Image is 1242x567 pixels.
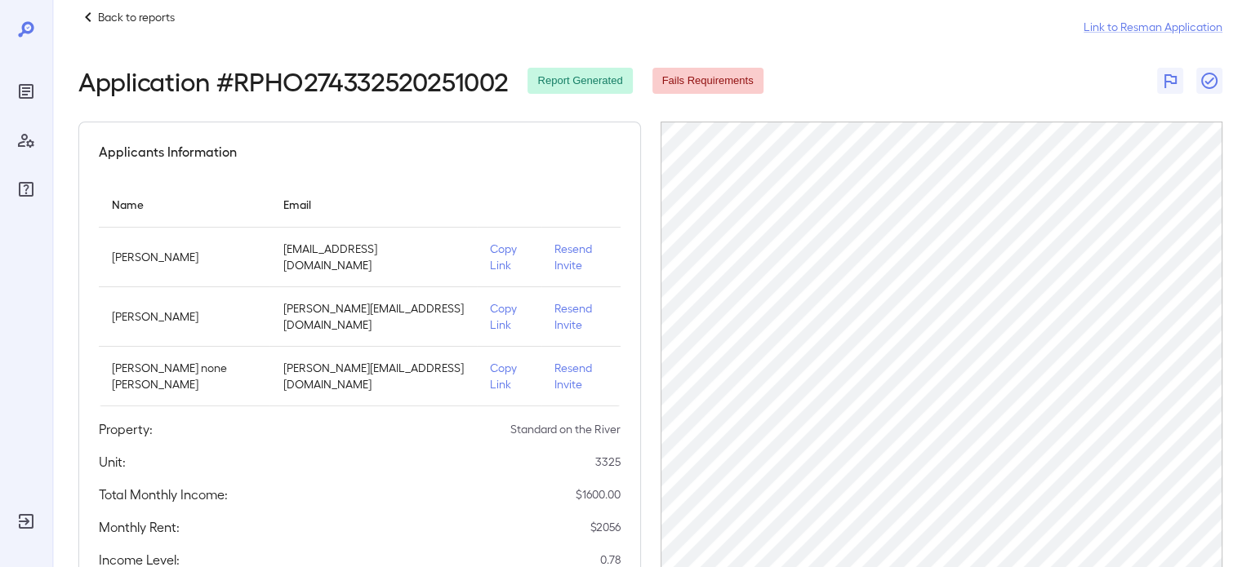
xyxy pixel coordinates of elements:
p: 3325 [595,454,621,470]
p: [PERSON_NAME] [112,249,256,265]
p: $ 2056 [590,519,621,535]
p: Standard on the River [510,421,621,437]
p: [PERSON_NAME] none [PERSON_NAME] [112,360,256,392]
div: Manage Users [13,127,39,153]
h5: Applicants Information [99,142,237,162]
h5: Monthly Rent: [99,517,180,537]
p: Resend Invite [554,360,607,392]
p: Back to reports [98,9,175,25]
span: Fails Requirements [652,73,763,89]
span: Report Generated [528,73,632,89]
div: FAQ [13,176,39,202]
h5: Total Monthly Income: [99,485,228,504]
p: [EMAIL_ADDRESS][DOMAIN_NAME] [283,241,463,273]
div: Reports [13,78,39,104]
p: Copy Link [490,360,528,392]
table: simple table [99,181,621,406]
button: Flag Report [1157,68,1183,94]
h5: Property: [99,419,153,439]
p: Copy Link [490,300,528,333]
div: Log Out [13,508,39,534]
p: Resend Invite [554,241,607,273]
p: $ 1600.00 [576,486,621,503]
button: Close Report [1196,68,1222,94]
h2: Application # RPHO274332520251002 [78,66,508,95]
th: Email [269,181,476,228]
h5: Unit: [99,452,126,472]
p: [PERSON_NAME][EMAIL_ADDRESS][DOMAIN_NAME] [283,360,463,392]
p: [PERSON_NAME] [112,308,256,325]
p: Copy Link [490,241,528,273]
p: Resend Invite [554,300,607,333]
th: Name [99,181,269,228]
p: [PERSON_NAME][EMAIL_ADDRESS][DOMAIN_NAME] [283,300,463,333]
a: Link to Resman Application [1084,19,1222,35]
